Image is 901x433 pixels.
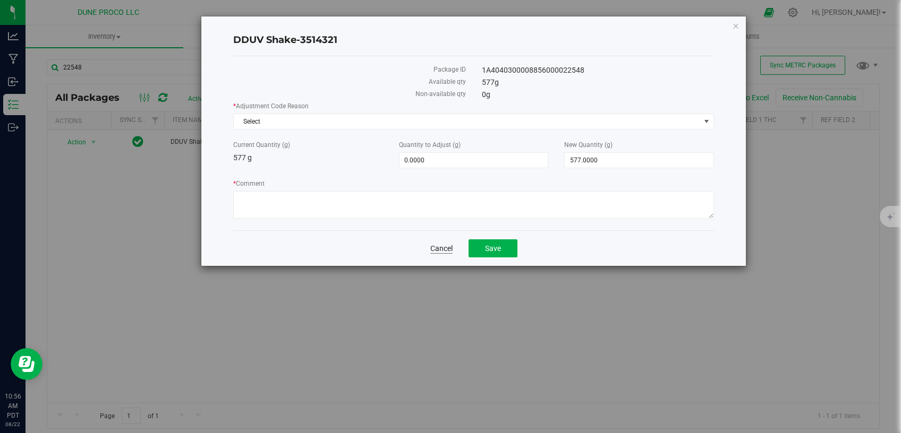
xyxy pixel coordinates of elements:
input: 0.0000 [399,153,548,168]
span: 577 [482,78,499,86]
input: 577.0000 [565,153,713,168]
label: New Quantity (g) [564,140,714,150]
iframe: Resource center [11,348,42,380]
label: Adjustment Code Reason [233,101,714,111]
div: 1A4040300008856000022548 [474,65,722,76]
label: Non-available qty [233,89,465,99]
label: Current Quantity (g) [233,140,383,150]
span: Select [234,114,700,129]
span: select [700,114,713,129]
span: 0 [482,90,490,99]
label: Quantity to Adjust (g) [399,140,549,150]
span: Save [485,244,501,253]
span: g [495,78,499,86]
a: Cancel [430,243,453,254]
label: Available qty [233,77,465,86]
span: g [486,90,490,99]
span: 577 g [233,153,252,162]
h4: DDUV Shake-3514321 [233,33,714,47]
button: Save [469,239,517,257]
label: Package ID [233,65,465,74]
label: Comment [233,179,714,188]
